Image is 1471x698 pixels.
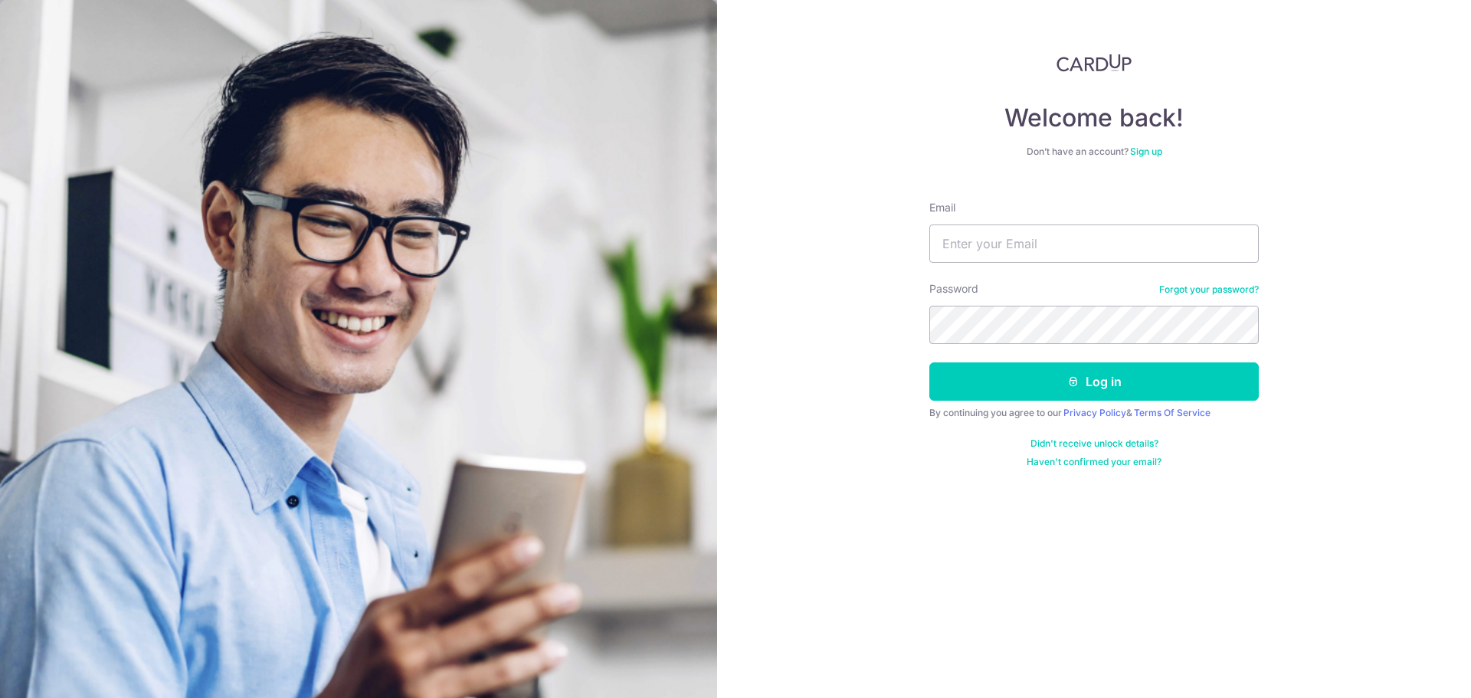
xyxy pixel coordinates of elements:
[1130,146,1162,157] a: Sign up
[929,224,1259,263] input: Enter your Email
[1159,283,1259,296] a: Forgot your password?
[1027,456,1161,468] a: Haven't confirmed your email?
[1057,54,1132,72] img: CardUp Logo
[929,281,978,297] label: Password
[929,146,1259,158] div: Don’t have an account?
[929,407,1259,419] div: By continuing you agree to our &
[929,200,955,215] label: Email
[929,362,1259,401] button: Log in
[1063,407,1126,418] a: Privacy Policy
[929,103,1259,133] h4: Welcome back!
[1030,437,1158,450] a: Didn't receive unlock details?
[1134,407,1211,418] a: Terms Of Service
